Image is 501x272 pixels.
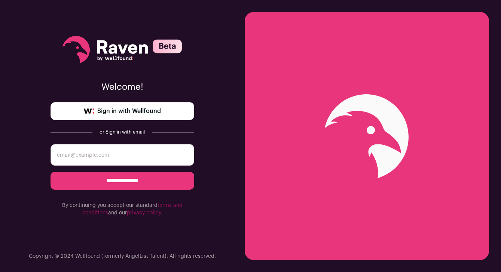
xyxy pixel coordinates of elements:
input: email@example.com [51,144,194,166]
div: or Sign in with email [98,129,146,135]
p: Welcome! [51,81,194,93]
p: Copyright © 2024 Wellfound (formerly AngelList Talent). All rights reserved. [29,253,216,260]
span: Sign in with Wellfound [97,107,161,116]
img: wellfound-symbol-flush-black-fb3c872781a75f747ccb3a119075da62bfe97bd399995f84a933054e44a575c4.png [84,109,94,114]
a: privacy policy [127,210,161,216]
a: Sign in with Wellfound [51,102,194,120]
p: By continuing you accept our standard and our . [51,202,194,217]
